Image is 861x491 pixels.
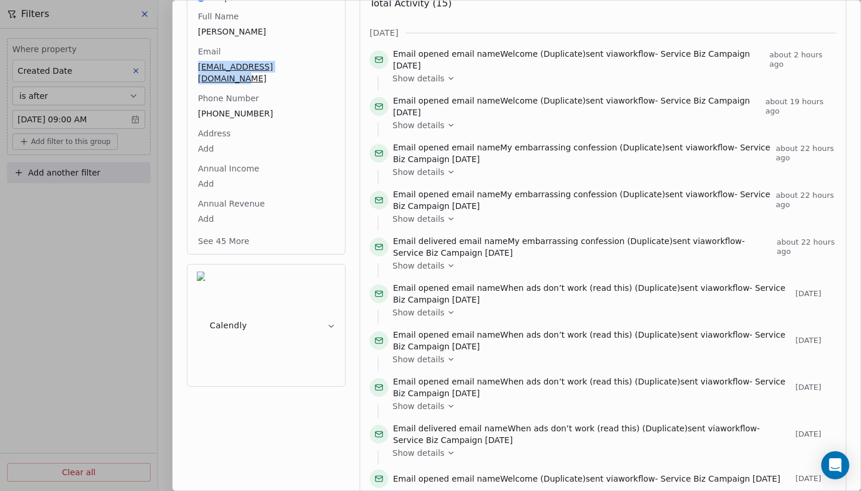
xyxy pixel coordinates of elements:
[821,451,849,479] div: Open Intercom Messenger
[210,320,247,331] span: Calendly
[500,283,680,293] span: When ads don’t work (read this) (Duplicate)
[393,142,771,165] span: email name sent via workflow -
[393,190,449,199] span: Email opened
[795,336,836,345] span: [DATE]
[392,119,445,131] span: Show details
[196,11,241,22] span: Full Name
[392,353,828,365] a: Show details
[393,48,764,71] span: email name sent via workflow -
[392,213,445,225] span: Show details
[392,400,445,412] span: Show details
[392,260,828,272] a: Show details
[187,265,345,386] button: CalendlyCalendly
[661,474,780,483] span: Service Biz Campaign [DATE]
[392,119,828,131] a: Show details
[500,377,680,386] span: When ads don’t work (read this) (Duplicate)
[392,307,445,318] span: Show details
[198,143,334,154] span: Add
[370,27,398,39] span: [DATE]
[393,282,791,305] span: email name sent via workflow -
[393,143,449,152] span: Email opened
[795,383,836,392] span: [DATE]
[508,424,688,433] span: When ads don’t work (read this) (Duplicate)
[769,50,836,69] span: about 2 hours ago
[393,188,771,212] span: email name sent via workflow -
[393,376,791,399] span: email name sent via workflow -
[393,95,761,118] span: email name sent via workflow -
[795,430,836,439] span: [DATE]
[393,49,449,59] span: Email opened
[393,96,449,105] span: Email opened
[776,144,837,163] span: about 22 hours ago
[392,73,445,84] span: Show details
[393,424,456,433] span: Email delivered
[392,353,445,365] span: Show details
[393,330,449,339] span: Email opened
[198,26,334,37] span: [PERSON_NAME]
[392,73,828,84] a: Show details
[500,96,586,105] span: Welcome (Duplicate)
[196,198,267,210] span: Annual Revenue
[392,447,828,459] a: Show details
[393,235,772,259] span: email name sent via workflow -
[795,474,836,483] span: [DATE]
[196,92,261,104] span: Phone Number
[196,128,233,139] span: Address
[508,236,673,246] span: My embarrassing confession (Duplicate)
[393,377,449,386] span: Email opened
[392,166,445,178] span: Show details
[393,283,449,293] span: Email opened
[392,166,828,178] a: Show details
[187,11,345,254] div: Swipe OneSwipe One
[196,163,262,174] span: Annual Income
[198,178,334,190] span: Add
[392,447,445,459] span: Show details
[393,473,780,485] span: email name sent via workflow -
[196,46,223,57] span: Email
[393,435,512,445] span: Service Biz Campaign [DATE]
[500,49,586,59] span: Welcome (Duplicate)
[191,231,257,252] button: See 45 More
[795,289,836,298] span: [DATE]
[393,423,791,446] span: email name sent via workflow -
[392,260,445,272] span: Show details
[776,191,837,210] span: about 22 hours ago
[392,307,828,318] a: Show details
[500,143,665,152] span: My embarrassing confession (Duplicate)
[393,329,791,352] span: email name sent via workflow -
[500,474,586,483] span: Welcome (Duplicate)
[198,108,334,119] span: [PHONE_NUMBER]
[393,474,449,483] span: Email opened
[392,400,828,412] a: Show details
[393,236,456,246] span: Email delivered
[500,330,680,339] span: When ads don’t work (read this) (Duplicate)
[198,213,334,225] span: Add
[500,190,665,199] span: My embarrassing confession (Duplicate)
[392,213,828,225] a: Show details
[197,272,205,379] img: Calendly
[766,97,836,116] span: about 19 hours ago
[777,238,836,256] span: about 22 hours ago
[393,248,512,257] span: Service Biz Campaign [DATE]
[198,61,334,84] span: [EMAIL_ADDRESS][DOMAIN_NAME]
